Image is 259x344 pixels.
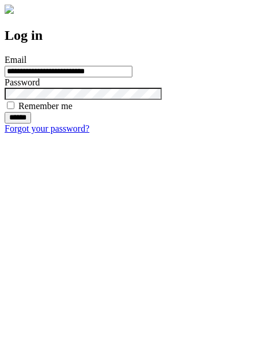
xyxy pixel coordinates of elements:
label: Remember me [18,101,73,111]
a: Forgot your password? [5,124,89,133]
label: Email [5,55,26,65]
img: logo-4e3dc11c47720685a147b03b5a06dd966a58ff35d612b21f08c02c0306f2b779.png [5,5,14,14]
h2: Log in [5,28,254,43]
label: Password [5,77,40,87]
